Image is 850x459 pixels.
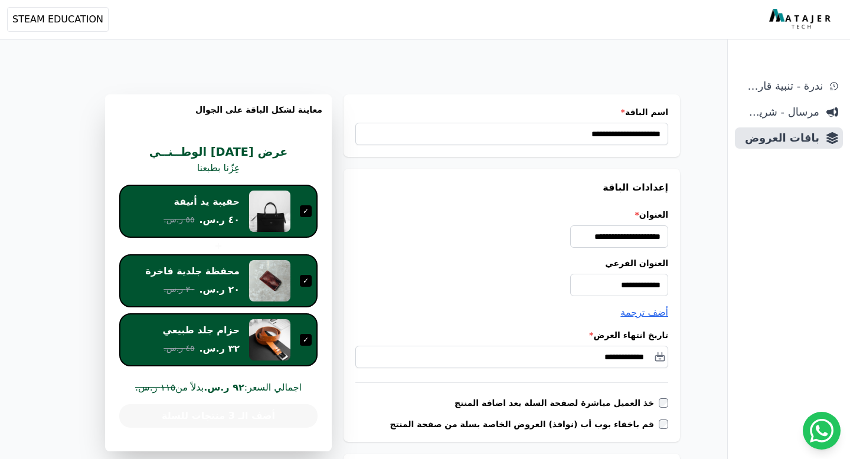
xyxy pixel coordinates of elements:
[249,260,290,301] img: محفظة جلدية فاخرة
[740,130,819,146] span: باقات العروض
[620,307,668,318] span: أضف ترجمة
[164,283,194,296] span: ٣٠ ر.س.
[455,397,659,409] label: خذ العميل مباشرة لصفحة السلة بعد اضافة المنتج
[249,319,290,360] img: حزام جلد طبيعي
[7,7,109,32] button: STEAM EDUCATION
[204,382,244,393] b: ٩٢ ر.س.
[119,381,318,395] span: اجمالي السعر: بدلاً من
[164,342,194,355] span: ٤٥ ر.س.
[355,257,668,269] label: العنوان الفرعي
[355,329,668,341] label: تاريخ انتهاء العرض
[390,418,659,430] label: قم باخفاء بوب أب (نوافذ) العروض الخاصة بسلة من صفحة المنتج
[12,12,103,27] span: STEAM EDUCATION
[620,306,668,320] button: أضف ترجمة
[164,214,194,226] span: ٥٥ ر.س.
[145,265,240,278] div: محفظة جلدية فاخرة
[135,382,175,393] s: ١١٥ ر.س.
[119,161,318,175] p: عِزّنا بطبعنا
[119,144,318,161] h3: عرض [DATE] الوطــنــي
[162,409,275,423] span: أضف الـ 3 منتجات للسلة
[119,239,318,253] div: +
[199,283,240,297] span: ٢٠ ر.س.
[769,9,833,30] img: MatajerTech Logo
[199,213,240,227] span: ٤٠ ر.س.
[174,195,240,208] div: حقيبة يد أنيقة
[115,104,322,130] h3: معاينة لشكل الباقة على الجوال
[199,342,240,356] span: ٣٢ ر.س.
[355,209,668,221] label: العنوان
[249,191,290,232] img: حقيبة يد أنيقة
[355,106,668,118] label: اسم الباقة
[740,104,819,120] span: مرسال - شريط دعاية
[740,78,823,94] span: ندرة - تنبية قارب علي النفاذ
[163,324,240,337] div: حزام جلد طبيعي
[119,404,318,428] button: أضف الـ 3 منتجات للسلة
[355,181,668,195] h3: إعدادات الباقة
